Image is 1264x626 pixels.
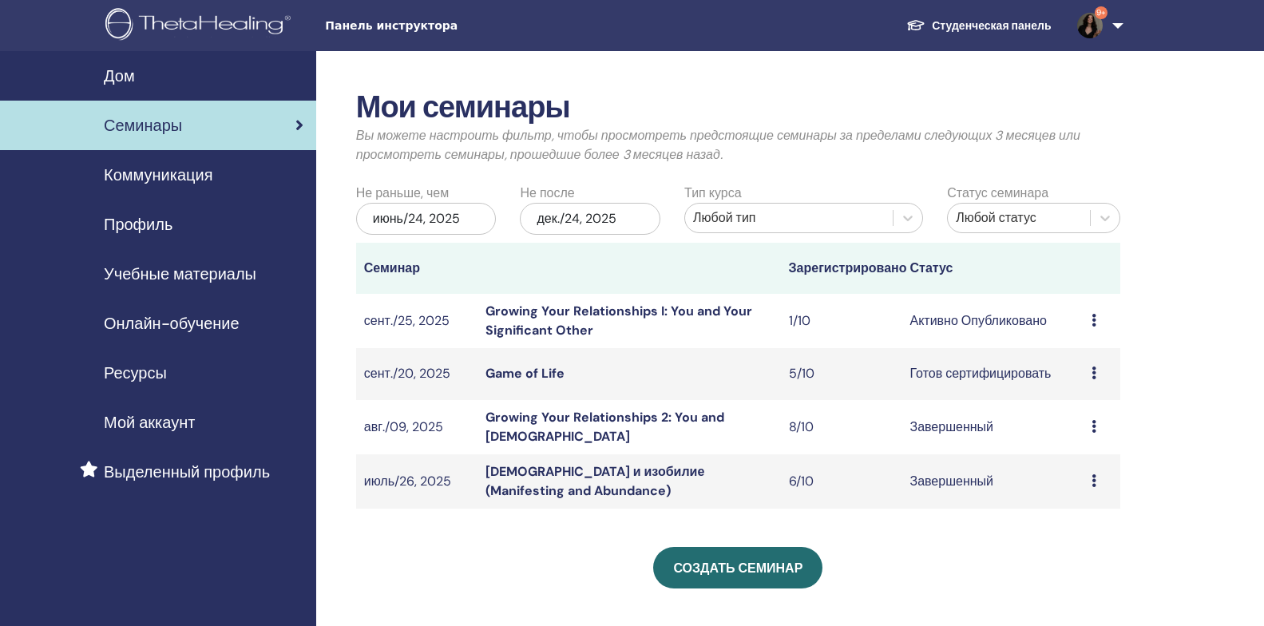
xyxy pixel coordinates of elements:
[104,262,256,286] span: Учебные материалы
[356,400,477,454] td: авг./09, 2025
[356,184,449,203] label: Не раньше, чем
[901,400,1084,454] td: Завершенный
[684,184,741,203] label: Тип курса
[1095,6,1107,19] span: 9+
[104,163,212,187] span: Коммуникация
[104,410,195,434] span: Мой аккаунт
[104,64,135,88] span: Дом
[947,184,1048,203] label: Статус семинара
[956,208,1082,228] div: Любой статус
[901,348,1084,400] td: Готов сертифицировать
[781,243,902,294] th: Зарегистрировано
[901,454,1084,509] td: Завершенный
[485,303,752,339] a: Growing Your Relationships I: You and Your Significant Other
[693,208,885,228] div: Любой тип
[104,361,167,385] span: Ресурсы
[781,294,902,348] td: 1/10
[104,212,172,236] span: Профиль
[104,460,270,484] span: Выделенный профиль
[901,243,1084,294] th: Статус
[520,184,574,203] label: Не после
[356,89,1120,126] h2: Мои семинары
[653,547,822,588] a: Создать семинар
[356,294,477,348] td: сент./25, 2025
[673,560,802,576] span: Создать семинар
[356,203,497,235] div: июнь/24, 2025
[485,463,705,499] a: [DEMOGRAPHIC_DATA] и изобилие (Manifesting and Abundance)
[356,126,1120,164] p: Вы можете настроить фильтр, чтобы просмотреть предстоящие семинары за пределами следующих 3 месяц...
[781,454,902,509] td: 6/10
[104,311,240,335] span: Онлайн-обучение
[894,11,1064,41] a: Студенческая панель
[356,454,477,509] td: июль/26, 2025
[781,400,902,454] td: 8/10
[901,294,1084,348] td: Активно Опубликовано
[105,8,296,44] img: logo.png
[325,18,565,34] span: Панель инструктора
[356,243,477,294] th: Семинар
[485,365,565,382] a: Game of Life
[1077,13,1103,38] img: default.jpg
[485,409,724,445] a: Growing Your Relationships 2: You and [DEMOGRAPHIC_DATA]
[104,113,182,137] span: Семинары
[520,203,660,235] div: дек./24, 2025
[906,18,925,32] img: graduation-cap-white.svg
[781,348,902,400] td: 5/10
[356,348,477,400] td: сент./20, 2025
